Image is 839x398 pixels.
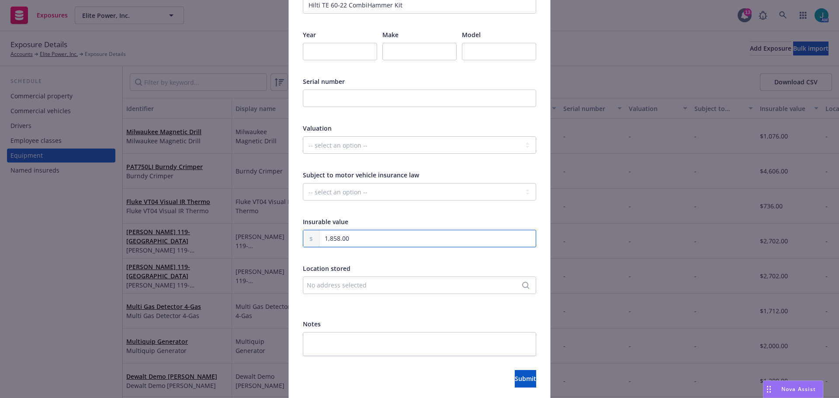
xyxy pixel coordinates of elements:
[307,280,524,290] div: No address selected
[382,31,399,39] span: Make
[319,230,536,247] input: 0.00
[515,370,536,388] button: Submit
[303,77,345,86] span: Serial number
[462,31,481,39] span: Model
[303,31,316,39] span: Year
[763,381,823,398] button: Nova Assist
[303,124,332,132] span: Valuation
[303,277,536,294] button: No address selected
[781,385,816,393] span: Nova Assist
[303,264,350,273] span: Location stored
[763,381,774,398] div: Drag to move
[303,320,321,328] span: Notes
[303,171,419,179] span: Subject to motor vehicle insurance law
[515,374,536,383] span: Submit
[522,282,529,289] svg: Search
[303,218,348,226] span: Insurable value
